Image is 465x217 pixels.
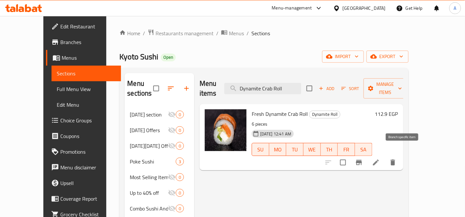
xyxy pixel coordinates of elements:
[60,179,116,187] span: Upsell
[367,51,409,63] button: export
[340,84,361,94] button: Sort
[369,80,402,97] span: Manage items
[176,143,184,149] span: 0
[57,101,116,109] span: Edit Menu
[224,83,301,94] input: search
[269,143,287,156] button: MO
[176,111,184,118] div: items
[130,173,168,181] span: Most Selling Items Discount
[46,191,121,207] a: Coverage Report
[176,173,184,181] div: items
[221,29,244,38] a: Menus
[127,79,153,98] h2: Menu sections
[119,29,140,37] a: Home
[176,126,184,134] div: items
[125,185,194,201] div: Up to 40% off0
[247,29,249,37] li: /
[252,120,372,128] p: 6 pieces
[272,145,284,154] span: MO
[168,142,176,150] svg: Inactive section
[46,144,121,160] a: Promotions
[176,112,184,118] span: 0
[258,131,294,137] span: [DATE] 12:41 AM
[200,79,217,98] h2: Menu items
[46,128,121,144] a: Coupons
[168,189,176,197] svg: Inactive section
[125,201,194,216] div: Combo Sushi And Pizza0
[46,113,121,128] a: Choice Groups
[130,126,168,134] div: Valentine's Day Offers
[168,111,176,118] svg: Inactive section
[316,84,337,94] span: Add item
[168,173,176,181] svg: Inactive section
[216,29,218,37] li: /
[156,29,214,37] span: Restaurants management
[286,143,304,156] button: TU
[130,158,175,165] span: Poke Sushi
[252,143,269,156] button: SU
[130,126,168,134] span: [DATE] Offers
[304,143,321,156] button: WE
[62,54,116,62] span: Menus
[176,158,184,165] div: items
[46,175,121,191] a: Upsell
[161,54,176,60] span: Open
[289,145,301,154] span: TU
[336,156,350,169] span: Select to update
[318,85,336,92] span: Add
[341,85,359,92] span: Sort
[125,107,194,122] div: [DATE] section0
[130,142,168,150] div: Black Friday Offers
[125,122,194,138] div: [DATE] Offers0
[168,205,176,212] svg: Inactive section
[176,189,184,197] div: items
[364,78,407,99] button: Manage items
[46,160,121,175] a: Menu disclaimer
[60,132,116,140] span: Coupons
[52,81,121,97] a: Full Menu View
[323,145,336,154] span: TH
[60,163,116,171] span: Menu disclaimer
[163,81,179,96] span: Sort sections
[60,23,116,30] span: Edit Restaurant
[385,155,401,170] button: delete
[60,148,116,156] span: Promotions
[46,34,121,50] a: Branches
[130,142,168,150] span: [DATE][DATE] Offers
[337,84,364,94] span: Sort items
[176,159,184,165] span: 3
[309,111,340,118] span: Dynamite Roll
[57,70,116,77] span: Sections
[252,109,308,119] span: Fresh Dynamite Crab Roll
[272,4,312,12] div: Menu-management
[205,109,247,151] img: Fresh Dynamite Crab Roll
[303,82,316,95] span: Select section
[375,109,398,118] h6: 112.9 EGP
[125,154,194,169] div: Poke Sushi3
[161,54,176,61] div: Open
[327,53,359,61] span: import
[338,143,355,156] button: FR
[322,51,364,63] button: import
[130,189,168,197] span: Up to 40% off
[229,29,244,37] span: Menus
[52,66,121,81] a: Sections
[454,5,457,12] span: A
[372,159,380,166] a: Edit menu item
[255,145,267,154] span: SU
[251,29,270,37] span: Sections
[355,143,372,156] button: SA
[125,138,194,154] div: [DATE][DATE] Offers0
[57,85,116,93] span: Full Menu View
[343,5,386,12] div: [GEOGRAPHIC_DATA]
[176,174,184,180] span: 0
[119,29,408,38] nav: breadcrumb
[130,205,168,212] span: Combo Sushi And Pizza
[176,127,184,133] span: 0
[46,19,121,34] a: Edit Restaurant
[176,142,184,150] div: items
[176,206,184,212] span: 0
